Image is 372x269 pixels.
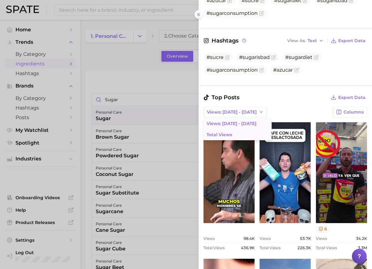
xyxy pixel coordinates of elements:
button: Flag as miscategorized or irrelevant [225,55,230,60]
span: #sugarconsumption [207,10,258,16]
button: Flag as miscategorized or irrelevant [294,68,299,73]
span: Total Views [316,245,337,250]
span: Views: [DATE] - [DATE] [207,121,256,126]
span: #sugarisbad [239,54,270,60]
span: 3.3m [358,245,367,250]
span: 226.3k [297,245,311,250]
span: 98.4k [243,236,255,241]
button: 6 [316,226,330,232]
span: #sugardiet [285,54,313,60]
span: Total Views [207,132,232,137]
span: Export Data [338,95,365,100]
span: 34.2k [356,236,367,241]
span: Views [260,236,271,241]
span: Views [316,236,327,241]
button: Views: [DATE] - [DATE] [204,107,267,117]
span: 53.7k [300,236,311,241]
span: #azucar [273,67,293,73]
span: #sucre [207,54,224,60]
button: Flag as miscategorized or irrelevant [314,55,319,60]
span: Hashtags [204,36,247,45]
span: Views: [DATE] - [DATE] [207,110,257,115]
span: 436.9k [241,245,255,250]
button: View AsText [286,37,325,45]
span: View As [287,39,306,43]
button: Export Data [329,36,367,45]
button: Flag as miscategorized or irrelevant [259,68,264,73]
span: Total Views [260,245,281,250]
ul: Views: [DATE] - [DATE] [204,118,272,140]
button: Flag as miscategorized or irrelevant [259,11,264,16]
button: Export Data [329,93,367,102]
span: Views [204,236,215,241]
span: Top Posts [204,93,239,102]
span: Total Views [204,245,225,250]
button: Columns [333,107,367,117]
span: #sugarconsumption [207,67,258,73]
span: Export Data [338,38,365,43]
span: Columns [344,110,364,115]
span: Text [308,39,317,43]
button: Flag as miscategorized or irrelevant [271,55,276,60]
